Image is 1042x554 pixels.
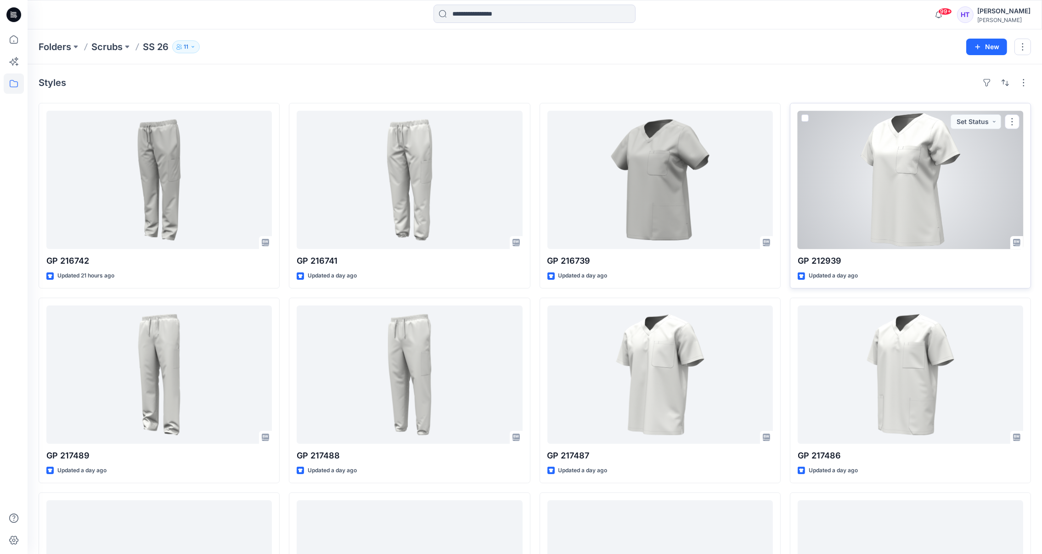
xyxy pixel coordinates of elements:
[57,466,107,475] p: Updated a day ago
[57,271,114,281] p: Updated 21 hours ago
[46,449,272,462] p: GP 217489
[798,111,1023,249] a: GP 212939
[46,254,272,267] p: GP 216742
[558,271,608,281] p: Updated a day ago
[46,111,272,249] a: GP 216742
[297,449,522,462] p: GP 217488
[977,6,1031,17] div: [PERSON_NAME]
[39,40,71,53] a: Folders
[172,40,200,53] button: 11
[798,449,1023,462] p: GP 217486
[966,39,1007,55] button: New
[308,271,357,281] p: Updated a day ago
[184,42,188,52] p: 11
[558,466,608,475] p: Updated a day ago
[547,305,773,444] a: GP 217487
[547,449,773,462] p: GP 217487
[547,254,773,267] p: GP 216739
[798,305,1023,444] a: GP 217486
[938,8,952,15] span: 99+
[809,466,858,475] p: Updated a day ago
[798,254,1023,267] p: GP 212939
[46,305,272,444] a: GP 217489
[977,17,1031,23] div: [PERSON_NAME]
[308,466,357,475] p: Updated a day ago
[39,77,66,88] h4: Styles
[297,254,522,267] p: GP 216741
[957,6,974,23] div: HT
[91,40,123,53] a: Scrubs
[547,111,773,249] a: GP 216739
[143,40,169,53] p: SS 26
[809,271,858,281] p: Updated a day ago
[297,111,522,249] a: GP 216741
[297,305,522,444] a: GP 217488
